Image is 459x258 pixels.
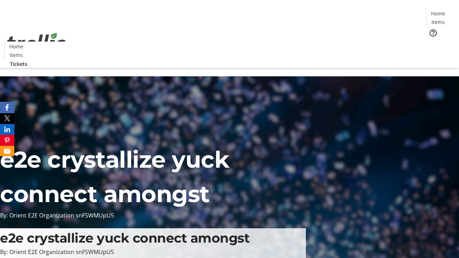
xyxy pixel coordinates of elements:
[10,51,23,59] span: Items
[431,18,445,26] span: Items
[431,10,445,17] span: Home
[426,26,440,40] button: Help
[432,42,449,49] span: Tickets
[5,43,28,50] a: Home
[9,43,23,50] span: Home
[426,42,455,49] a: Tickets
[5,51,28,59] a: Items
[10,60,27,68] span: Tickets
[4,60,33,68] a: Tickets
[4,25,68,61] img: Orient E2E Organization snFSWMUpU5's Logo
[426,10,449,17] a: Home
[426,18,449,26] a: Items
